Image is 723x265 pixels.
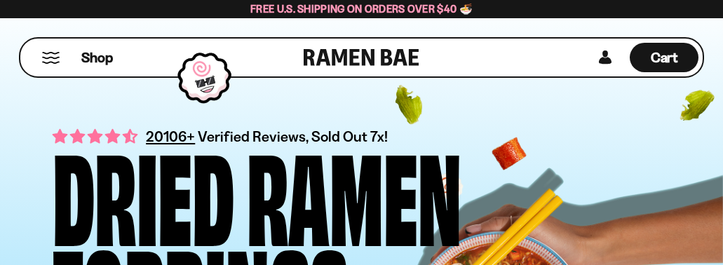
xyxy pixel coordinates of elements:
button: Mobile Menu Trigger [41,52,60,64]
span: Shop [81,48,113,67]
span: Cart [651,49,678,66]
span: Free U.S. Shipping on Orders over $40 🍜 [250,2,473,15]
a: Cart [630,39,698,76]
div: Dried [53,144,234,240]
a: Shop [81,43,113,72]
div: Ramen [247,144,461,240]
